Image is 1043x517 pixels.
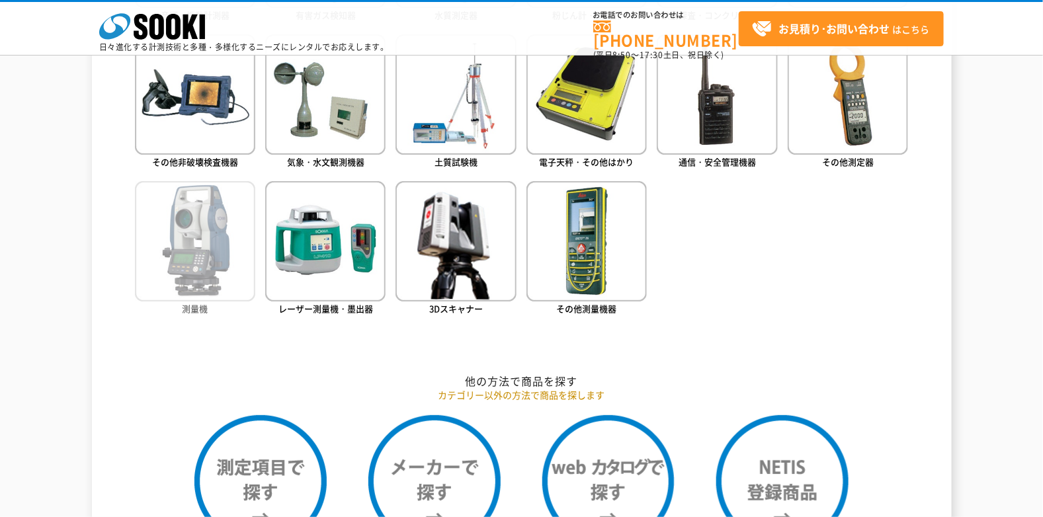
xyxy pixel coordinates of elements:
img: 通信・安全管理機器 [657,34,777,155]
a: お見積り･お問い合わせはこちら [739,11,944,46]
span: その他非破壊検査機器 [152,155,238,168]
span: 通信・安全管理機器 [679,155,756,168]
img: 測量機 [135,181,255,301]
span: 気象・水文観測機器 [287,155,364,168]
a: 気象・水文観測機器 [265,34,386,171]
span: (平日 ～ 土日、祝日除く) [593,49,724,61]
img: レーザー測量機・墨出器 [265,181,386,301]
span: 測量機 [182,302,208,315]
span: 3Dスキャナー [429,302,483,315]
img: 土質試験機 [396,34,516,155]
span: レーザー測量機・墨出器 [278,302,373,315]
img: 3Dスキャナー [396,181,516,301]
a: [PHONE_NUMBER] [593,20,739,48]
strong: お見積り･お問い合わせ [778,20,890,36]
img: その他測定器 [788,34,908,155]
img: 電子天秤・その他はかり [526,34,647,155]
a: 電子天秤・その他はかり [526,34,647,171]
img: 気象・水文観測機器 [265,34,386,155]
span: はこちら [752,19,929,39]
a: 土質試験機 [396,34,516,171]
a: 3Dスキャナー [396,181,516,318]
img: その他非破壊検査機器 [135,34,255,155]
img: その他測量機器 [526,181,647,301]
span: 土質試験機 [435,155,478,168]
span: 17:30 [640,49,663,61]
a: レーザー測量機・墨出器 [265,181,386,318]
a: その他非破壊検査機器 [135,34,255,171]
span: 8:50 [613,49,632,61]
a: 通信・安全管理機器 [657,34,777,171]
a: その他測定器 [788,34,908,171]
span: 電子天秤・その他はかり [540,155,634,168]
span: その他測量機器 [557,302,617,315]
span: お電話でのお問い合わせは [593,11,739,19]
span: その他測定器 [822,155,874,168]
p: 日々進化する計測技術と多種・多様化するニーズにレンタルでお応えします。 [99,43,389,51]
p: カテゴリー以外の方法で商品を探します [135,388,909,402]
a: 測量機 [135,181,255,318]
h2: 他の方法で商品を探す [135,374,909,388]
a: その他測量機器 [526,181,647,318]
